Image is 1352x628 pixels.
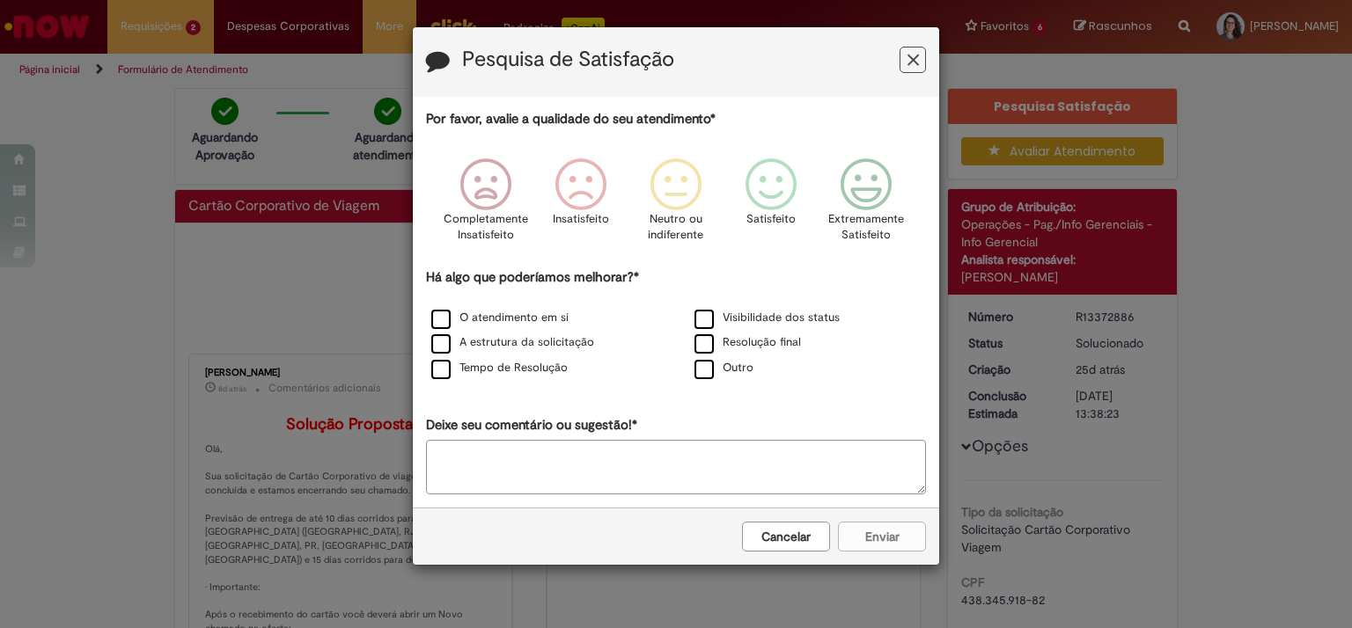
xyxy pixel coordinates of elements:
label: Pesquisa de Satisfação [462,48,674,71]
label: Resolução final [694,334,801,351]
label: O atendimento em si [431,310,569,326]
button: Cancelar [742,522,830,551]
label: Tempo de Resolução [431,360,568,376]
div: Insatisfeito [536,145,626,266]
p: Neutro ou indiferente [644,211,708,244]
p: Completamente Insatisfeito [444,211,528,244]
label: A estrutura da solicitação [431,334,594,351]
div: Neutro ou indiferente [631,145,721,266]
label: Outro [694,360,753,376]
p: Insatisfeito [553,211,609,228]
label: Deixe seu comentário ou sugestão!* [426,416,637,434]
div: Extremamente Satisfeito [821,145,911,266]
label: Por favor, avalie a qualidade do seu atendimento* [426,110,716,128]
div: Há algo que poderíamos melhorar?* [426,268,926,382]
div: Satisfeito [726,145,816,266]
div: Completamente Insatisfeito [440,145,530,266]
p: Extremamente Satisfeito [828,211,904,244]
p: Satisfeito [746,211,796,228]
label: Visibilidade dos status [694,310,840,326]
